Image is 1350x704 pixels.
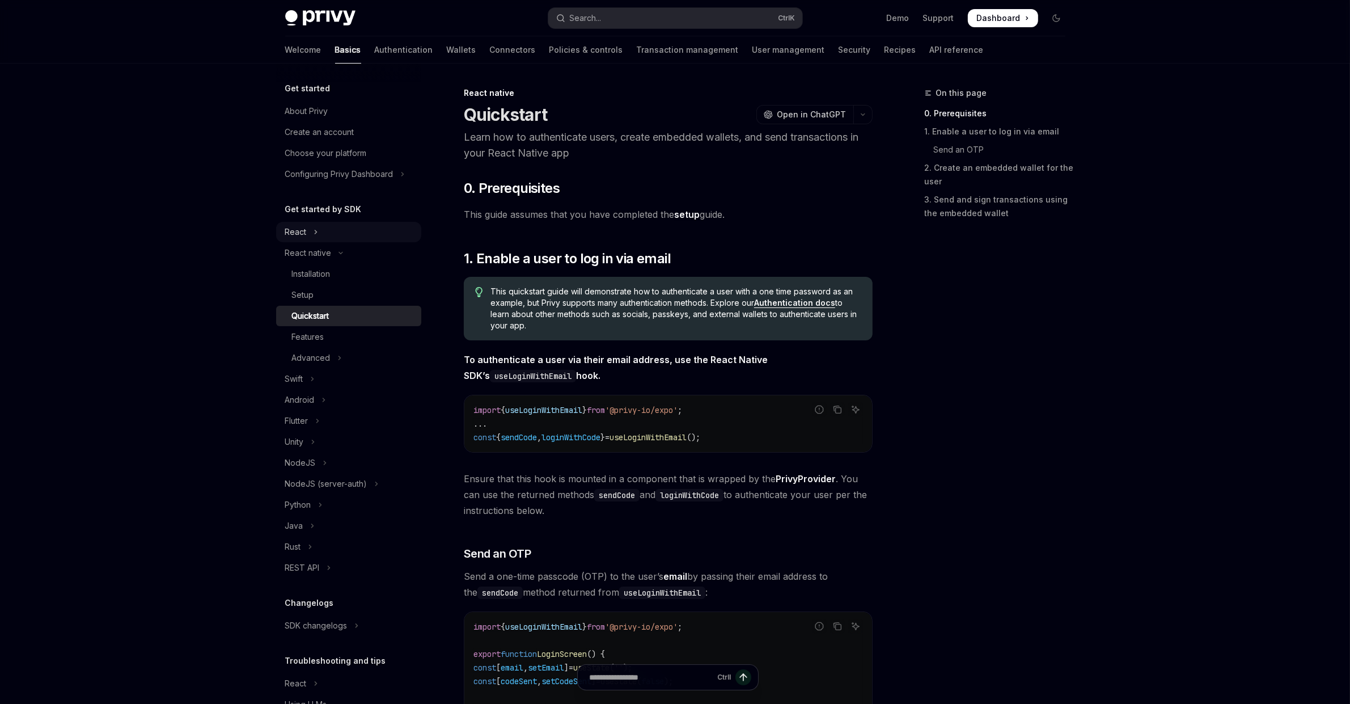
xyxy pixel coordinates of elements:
[475,287,483,297] svg: Tip
[473,419,487,429] span: ...
[285,519,303,533] div: Java
[292,330,324,344] div: Features
[276,537,421,557] button: Toggle Rust section
[285,456,316,470] div: NodeJS
[276,143,421,163] a: Choose your platform
[276,348,421,368] button: Toggle Advanced section
[537,649,587,659] span: LoginScreen
[582,622,587,632] span: }
[605,405,678,415] span: '@privy-io/expo'
[776,473,836,485] a: PrivyProvider
[276,673,421,694] button: Toggle React section
[464,87,873,99] div: React native
[464,129,873,161] p: Learn how to authenticate users, create embedded wallets, and send transactions in your React Nat...
[276,243,421,263] button: Toggle React native section
[936,86,987,100] span: On this page
[968,9,1038,27] a: Dashboard
[285,393,315,407] div: Android
[276,222,421,242] button: Toggle React section
[885,36,916,64] a: Recipes
[752,36,825,64] a: User management
[887,12,909,24] a: Demo
[276,327,421,347] a: Features
[674,209,700,221] a: setup
[812,619,827,634] button: Report incorrect code
[848,402,863,417] button: Ask AI
[655,489,723,501] code: loginWithCode
[285,82,331,95] h5: Get started
[925,141,1074,159] a: Send an OTP
[687,432,700,442] span: ();
[276,306,421,326] a: Quickstart
[285,167,393,181] div: Configuring Privy Dashboard
[276,390,421,410] button: Toggle Android section
[276,558,421,578] button: Toggle REST API section
[594,489,640,501] code: sendCode
[292,351,331,365] div: Advanced
[285,414,308,428] div: Flutter
[276,264,421,284] a: Installation
[464,568,873,600] span: Send a one-time passcode (OTP) to the user’s by passing their email address to the method returne...
[276,516,421,536] button: Toggle Java section
[637,36,739,64] a: Transaction management
[663,571,687,582] strong: email
[285,10,356,26] img: dark logo
[285,246,332,260] div: React native
[587,405,605,415] span: from
[285,619,348,633] div: SDK changelogs
[589,665,713,690] input: Ask a question...
[292,309,329,323] div: Quickstart
[605,622,678,632] span: '@privy-io/expo'
[548,8,802,28] button: Open search
[977,12,1021,24] span: Dashboard
[477,587,523,599] code: sendCode
[678,405,682,415] span: ;
[735,669,751,685] button: Send message
[292,267,331,281] div: Installation
[447,36,476,64] a: Wallets
[496,432,501,442] span: {
[473,405,501,415] span: import
[777,109,847,120] span: Open in ChatGPT
[501,405,505,415] span: {
[754,298,835,308] a: Authentication docs
[285,477,367,491] div: NodeJS (server-auth)
[285,372,303,386] div: Swift
[285,125,354,139] div: Create an account
[587,649,605,659] span: () {
[830,402,845,417] button: Copy the contents from the code block
[501,622,505,632] span: {
[464,546,531,562] span: Send an OTP
[464,250,671,268] span: 1. Enable a user to log in via email
[285,677,307,690] div: React
[490,370,576,382] code: useLoginWithEmail
[1047,9,1065,27] button: Toggle dark mode
[610,432,687,442] span: useLoginWithEmail
[473,622,501,632] span: import
[925,159,1074,191] a: 2. Create an embedded wallet for the user
[285,36,321,64] a: Welcome
[276,453,421,473] button: Toggle NodeJS section
[464,104,548,125] h1: Quickstart
[285,146,367,160] div: Choose your platform
[285,104,328,118] div: About Privy
[812,402,827,417] button: Report incorrect code
[505,622,582,632] span: useLoginWithEmail
[490,36,536,64] a: Connectors
[587,622,605,632] span: from
[848,619,863,634] button: Ask AI
[285,596,334,610] h5: Changelogs
[276,495,421,515] button: Toggle Python section
[619,587,705,599] code: useLoginWithEmail
[570,11,602,25] div: Search...
[541,432,600,442] span: loginWithCode
[778,14,795,23] span: Ctrl K
[464,179,560,197] span: 0. Prerequisites
[292,288,314,302] div: Setup
[473,649,501,659] span: export
[464,354,768,381] strong: To authenticate a user via their email address, use the React Native SDK’s hook.
[276,432,421,452] button: Toggle Unity section
[335,36,361,64] a: Basics
[537,432,541,442] span: ,
[549,36,623,64] a: Policies & controls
